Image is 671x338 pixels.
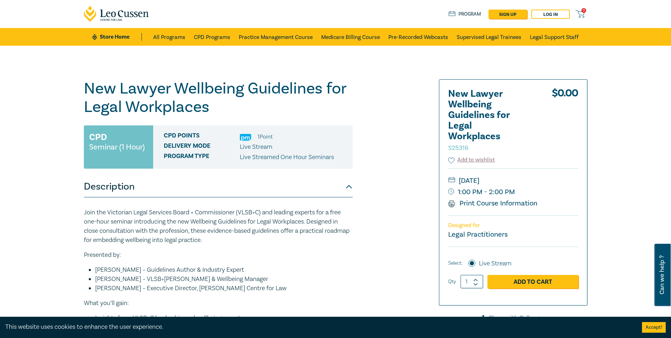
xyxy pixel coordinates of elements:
[239,28,313,46] a: Practice Management Course
[164,142,240,152] span: Delivery Mode
[5,322,631,332] div: This website uses cookies to enhance the user experience.
[642,322,666,333] button: Accept cookies
[388,28,448,46] a: Pre-Recorded Webcasts
[84,208,353,245] p: Join the Victorian Legal Services Board + Commissioner (VLSB+C) and leading experts for a free on...
[488,10,527,19] a: sign up
[448,186,578,198] small: 1:00 PM - 2:00 PM
[321,28,380,46] a: Medicare Billing Course
[530,28,579,46] a: Legal Support Staff
[194,28,230,46] a: CPD Programs
[89,131,107,143] h3: CPD
[448,156,495,164] button: Add to wishlist
[95,265,353,275] li: [PERSON_NAME] – Guidelines Author & Industry Expert
[531,10,570,19] a: Log in
[457,28,521,46] a: Supervised Legal Trainees
[240,153,334,162] p: Live Streamed One Hour Seminars
[461,275,483,288] input: 1
[479,259,511,268] label: Live Stream
[552,89,578,156] div: $ 0.00
[439,314,588,323] a: Share with Colleagues
[258,132,273,141] li: 1 Point
[659,248,665,302] span: Can we help ?
[582,8,586,13] span: 0
[89,143,145,151] small: Seminar (1 Hour)
[240,143,272,151] span: Live Stream
[84,79,353,116] h1: New Lawyer Wellbeing Guidelines for Legal Workplaces
[448,278,456,286] label: Qty
[92,33,141,41] a: Store Home
[84,299,353,308] p: What you’ll gain:
[153,28,185,46] a: All Programs
[164,132,240,141] span: CPD Points
[448,144,468,152] small: S25316
[84,176,353,197] button: Description
[95,284,353,293] li: [PERSON_NAME] – Executive Director, [PERSON_NAME] Centre for Law
[164,153,240,162] span: Program type
[95,314,353,323] li: Insights from VLSB+C leadership and wellbeing experts
[448,199,538,208] a: Print Course Information
[240,134,251,141] img: Practice Management & Business Skills
[449,10,481,18] a: Program
[448,175,578,186] small: [DATE]
[487,275,578,288] a: Add to Cart
[448,259,462,267] span: Select:
[448,89,526,152] h2: New Lawyer Wellbeing Guidelines for Legal Workplaces
[448,222,578,229] p: Designed for
[448,230,508,239] small: Legal Practitioners
[95,275,353,284] li: [PERSON_NAME] – VLSB+[PERSON_NAME] & Wellbeing Manager
[84,250,353,260] p: Presented by:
